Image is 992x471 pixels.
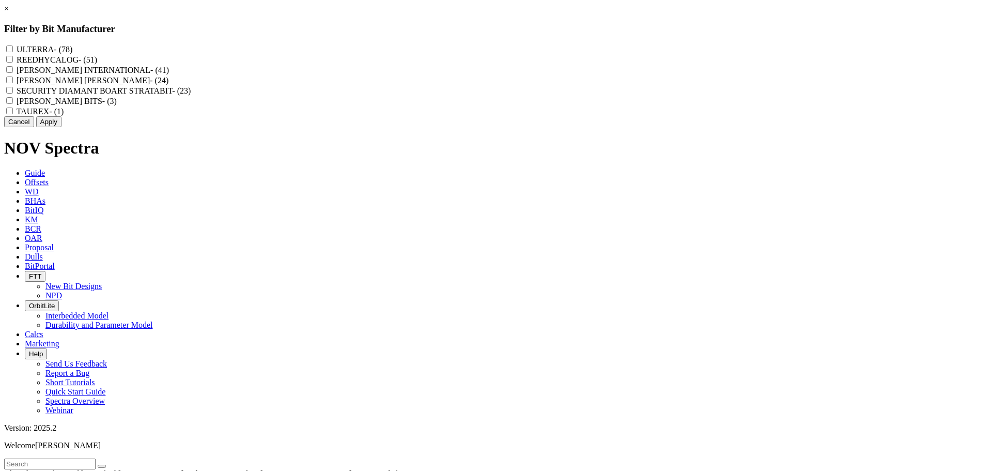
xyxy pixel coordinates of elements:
a: Send Us Feedback [45,359,107,368]
span: Marketing [25,339,59,348]
a: Spectra Overview [45,397,105,405]
label: REEDHYCALOG [17,55,97,64]
span: Calcs [25,330,43,339]
label: [PERSON_NAME] [PERSON_NAME] [17,76,168,85]
a: Report a Bug [45,369,89,377]
p: Welcome [4,441,988,450]
h1: NOV Spectra [4,139,988,158]
span: - (23) [172,86,191,95]
span: OrbitLite [29,302,55,310]
label: SECURITY DIAMANT BOART STRATABIT [17,86,191,95]
span: - (51) [79,55,97,64]
a: New Bit Designs [45,282,102,291]
a: Interbedded Model [45,311,109,320]
span: BitIQ [25,206,43,215]
span: Offsets [25,178,49,187]
span: BitPortal [25,262,55,270]
span: Help [29,350,43,358]
label: [PERSON_NAME] INTERNATIONAL [17,66,169,74]
a: Short Tutorials [45,378,95,387]
input: Search [4,459,96,469]
span: BCR [25,224,41,233]
span: - (24) [150,76,168,85]
span: OAR [25,234,42,242]
span: BHAs [25,196,45,205]
h3: Filter by Bit Manufacturer [4,23,988,35]
button: Apply [36,116,61,127]
a: Webinar [45,406,73,415]
a: Durability and Parameter Model [45,321,153,329]
a: Quick Start Guide [45,387,105,396]
div: Version: 2025.2 [4,423,988,433]
span: - (1) [49,107,64,116]
label: [PERSON_NAME] BITS [17,97,117,105]
span: FTT [29,272,41,280]
button: Cancel [4,116,34,127]
span: Guide [25,169,45,177]
span: Proposal [25,243,54,252]
span: WD [25,187,39,196]
span: - (3) [102,97,117,105]
a: NPD [45,291,62,300]
a: × [4,4,9,13]
span: - (41) [150,66,169,74]
span: Dulls [25,252,43,261]
span: - (78) [54,45,72,54]
label: ULTERRA [17,45,72,54]
span: [PERSON_NAME] [35,441,101,450]
label: TAUREX [17,107,64,116]
span: KM [25,215,38,224]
